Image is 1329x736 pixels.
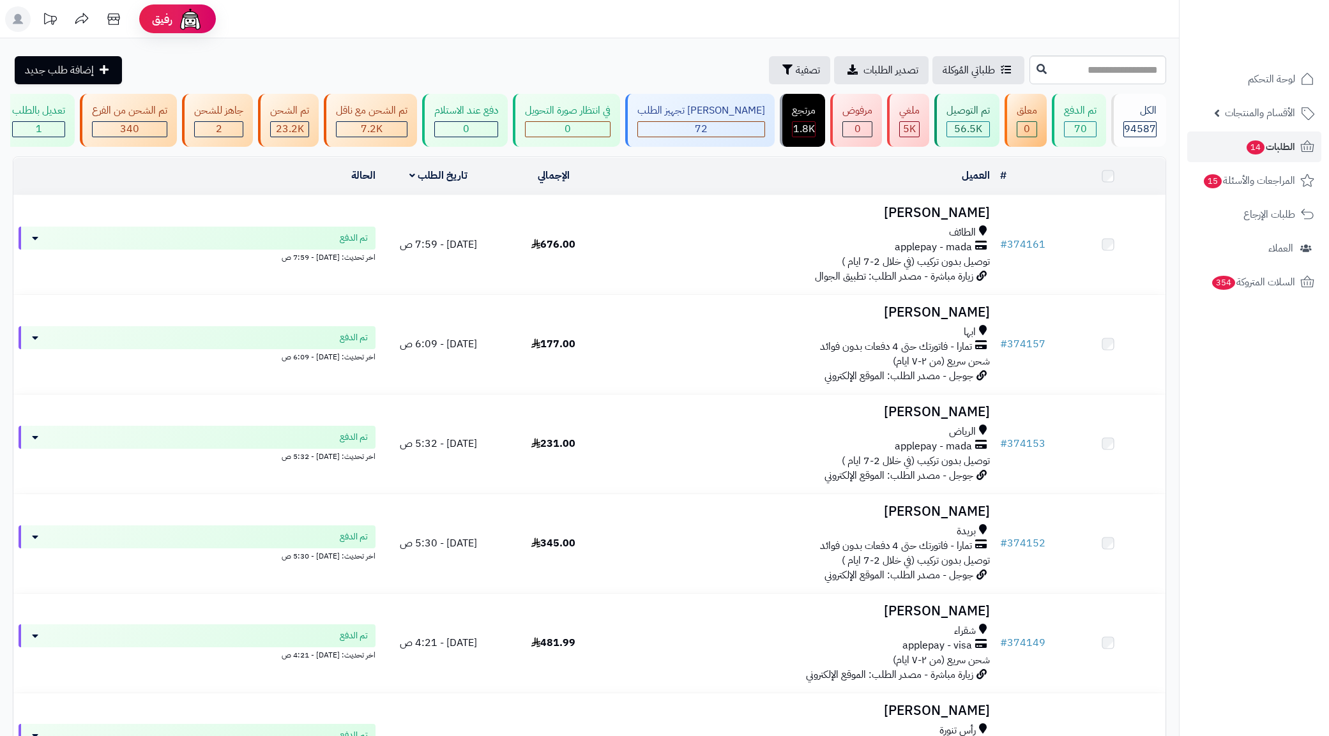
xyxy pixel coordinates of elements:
span: تم الدفع [340,232,368,244]
a: الطلبات14 [1187,131,1321,162]
span: 14 [1247,140,1264,154]
span: لوحة التحكم [1248,70,1295,88]
a: تم الشحن من الفرع 340 [77,94,179,147]
a: المراجعات والأسئلة15 [1187,165,1321,196]
span: تصدير الطلبات [863,63,918,78]
span: 2 [216,121,222,137]
a: تم الدفع 70 [1049,94,1109,147]
span: applepay - mada [895,240,972,255]
a: مرفوض 0 [828,94,885,147]
div: 56533 [947,122,989,137]
div: مرتجع [792,103,816,118]
img: logo-2.png [1242,36,1317,63]
span: applepay - visa [902,638,972,653]
span: 676.00 [531,237,575,252]
div: 70 [1065,122,1096,137]
span: طلباتي المُوكلة [943,63,995,78]
div: تعديل بالطلب [12,103,65,118]
span: [DATE] - 5:30 ص [400,536,477,551]
div: اخر تحديث: [DATE] - 6:09 ص [19,349,376,363]
div: ملغي [899,103,920,118]
span: 94587 [1124,121,1156,137]
span: المراجعات والأسئلة [1203,172,1295,190]
span: رفيق [152,11,172,27]
div: اخر تحديث: [DATE] - 5:30 ص [19,548,376,562]
span: 1.8K [793,121,815,137]
span: 340 [120,121,139,137]
span: # [1000,336,1007,352]
span: 7.2K [361,121,383,137]
span: السلات المتروكة [1211,273,1295,291]
span: طلبات الإرجاع [1243,206,1295,223]
a: #374153 [1000,436,1045,451]
div: اخر تحديث: [DATE] - 7:59 ص [19,250,376,263]
span: الطائف [949,225,976,240]
a: ملغي 5K [885,94,932,147]
a: طلبات الإرجاع [1187,199,1321,230]
a: # [1000,168,1006,183]
span: 0 [1024,121,1030,137]
span: تم الدفع [340,331,368,344]
span: 5K [903,121,916,137]
span: جوجل - مصدر الطلب: الموقع الإلكتروني [824,468,973,483]
a: السلات المتروكة354 [1187,267,1321,297]
h3: [PERSON_NAME] [616,504,990,519]
a: الحالة [351,168,376,183]
a: الكل94587 [1109,94,1169,147]
span: [DATE] - 6:09 ص [400,336,477,352]
a: تحديثات المنصة [34,6,66,35]
a: تاريخ الطلب [409,168,467,183]
div: 1 [13,122,65,137]
span: 231.00 [531,436,575,451]
div: 23195 [271,122,308,137]
div: 0 [526,122,610,137]
a: #374152 [1000,536,1045,551]
span: زيارة مباشرة - مصدر الطلب: تطبيق الجوال [815,269,973,284]
span: ابها [964,325,976,340]
span: 177.00 [531,336,575,352]
a: جاهز للشحن 2 [179,94,255,147]
span: تمارا - فاتورتك حتى 4 دفعات بدون فوائد [820,539,972,553]
div: 0 [843,122,872,137]
div: دفع عند الاستلام [434,103,498,118]
div: اخر تحديث: [DATE] - 4:21 ص [19,647,376,661]
a: مرتجع 1.8K [777,94,828,147]
h3: [PERSON_NAME] [616,305,990,320]
img: ai-face.png [178,6,203,32]
div: [PERSON_NAME] تجهيز الطلب [637,103,765,118]
span: الرياض [949,424,976,439]
a: تصدير الطلبات [834,56,929,84]
span: بريدة [957,524,976,539]
span: الطلبات [1245,138,1295,156]
span: applepay - mada [895,439,972,454]
span: 15 [1204,174,1222,188]
a: في انتظار صورة التحويل 0 [510,94,623,147]
div: في انتظار صورة التحويل [525,103,611,118]
span: 1 [36,121,42,137]
span: 354 [1212,276,1235,290]
span: شحن سريع (من ٢-٧ ايام) [893,652,990,668]
a: #374161 [1000,237,1045,252]
span: توصيل بدون تركيب (في خلال 2-7 ايام ) [842,254,990,269]
div: تم الدفع [1064,103,1097,118]
div: مرفوض [842,103,872,118]
a: #374149 [1000,635,1045,650]
a: دفع عند الاستلام 0 [420,94,510,147]
a: #374157 [1000,336,1045,352]
span: شحن سريع (من ٢-٧ ايام) [893,354,990,369]
span: 72 [695,121,708,137]
span: جوجل - مصدر الطلب: الموقع الإلكتروني [824,567,973,583]
h3: [PERSON_NAME] [616,405,990,419]
div: 7223 [337,122,407,137]
span: تمارا - فاتورتك حتى 4 دفعات بدون فوائد [820,340,972,354]
div: 2 [195,122,243,137]
div: تم الشحن من الفرع [92,103,167,118]
span: جوجل - مصدر الطلب: الموقع الإلكتروني [824,368,973,384]
div: 0 [435,122,497,137]
div: 72 [638,122,764,137]
span: # [1000,536,1007,551]
div: 340 [93,122,167,137]
div: 0 [1017,122,1037,137]
a: إضافة طلب جديد [15,56,122,84]
span: # [1000,436,1007,451]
